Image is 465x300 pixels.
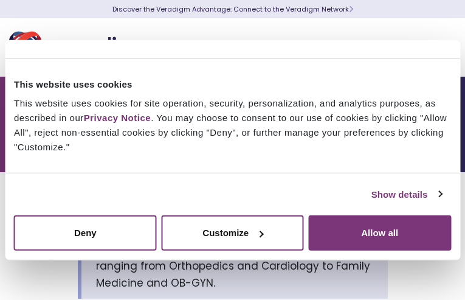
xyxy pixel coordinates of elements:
[429,32,447,63] button: Toggle Navigation Menu
[112,4,353,14] a: Discover the Veradigm Advantage: Connect to the Veradigm NetworkLearn More
[371,187,442,201] a: Show details
[14,215,157,251] button: Deny
[96,209,370,290] span: Veradigm Practice Management adapts to meet the unique needs of any medical practice, offering a ...
[14,96,451,155] div: This website uses cookies for site operation, security, personalization, and analytics purposes, ...
[84,113,151,123] a: Privacy Notice
[14,77,451,91] div: This website uses cookies
[308,215,451,251] button: Allow all
[349,4,353,14] span: Learn More
[161,215,304,251] button: Customize
[9,27,155,68] img: Veradigm logo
